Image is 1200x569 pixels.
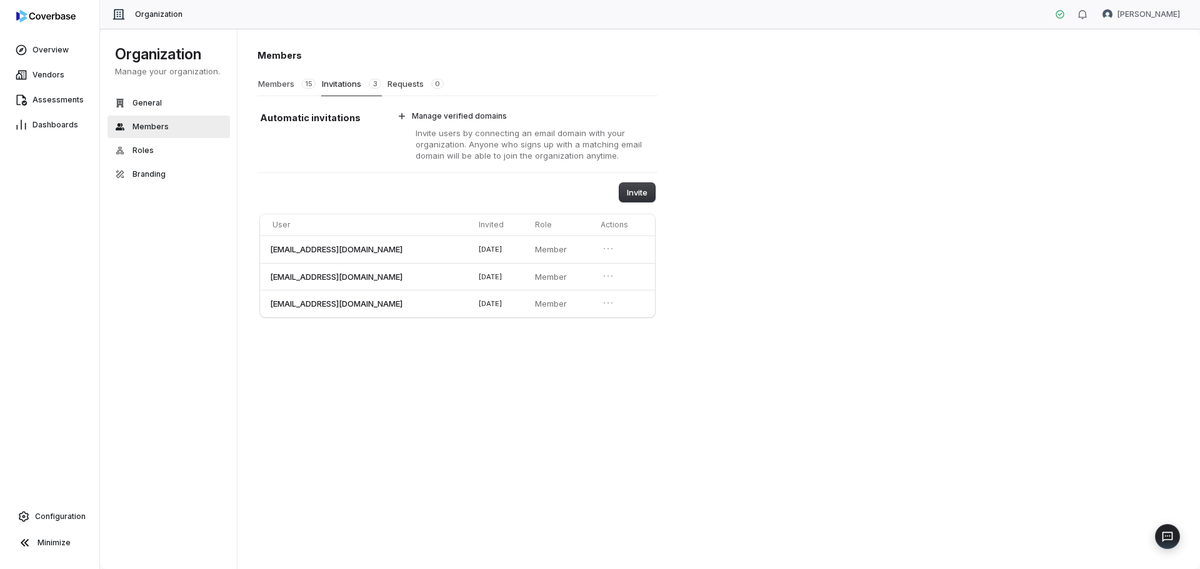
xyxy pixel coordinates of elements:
[1095,5,1187,24] button: Brad Babin avatar[PERSON_NAME]
[391,127,655,161] p: Invite users by connecting an email domain with your organization. Anyone who signs up with a mat...
[107,139,230,162] button: Roles
[479,245,502,254] span: [DATE]
[37,538,71,548] span: Minimize
[601,269,616,284] button: Open menu
[32,70,64,80] span: Vendors
[260,111,371,124] h1: Automatic invitations
[596,214,655,235] th: Actions
[2,39,97,61] a: Overview
[412,111,507,121] span: Manage verified domains
[270,244,402,255] span: [EMAIL_ADDRESS][DOMAIN_NAME]
[321,72,382,96] button: Invitations
[107,163,230,186] button: Branding
[260,214,474,235] th: User
[32,95,84,105] span: Assessments
[302,79,316,89] span: 15
[369,79,381,89] span: 3
[431,79,444,89] span: 0
[135,9,182,19] span: Organization
[479,272,502,281] span: [DATE]
[115,44,222,64] h1: Organization
[474,214,530,235] th: Invited
[2,89,97,111] a: Assessments
[5,505,94,528] a: Configuration
[16,10,76,22] img: logo-D7KZi-bG.svg
[132,146,154,156] span: Roles
[535,298,586,309] p: Member
[601,295,616,310] button: Open menu
[115,66,222,77] p: Manage your organization.
[35,512,86,522] span: Configuration
[391,106,655,126] button: Manage verified domains
[32,120,78,130] span: Dashboards
[1102,9,1112,19] img: Brad Babin avatar
[5,530,94,555] button: Minimize
[2,114,97,136] a: Dashboards
[1117,9,1180,19] span: [PERSON_NAME]
[535,244,586,255] p: Member
[479,299,502,308] span: [DATE]
[32,45,69,55] span: Overview
[2,64,97,86] a: Vendors
[132,122,169,132] span: Members
[619,183,655,202] button: Invite
[270,271,402,282] span: [EMAIL_ADDRESS][DOMAIN_NAME]
[530,214,596,235] th: Role
[257,49,657,62] h1: Members
[257,72,316,96] button: Members
[107,92,230,114] button: General
[132,169,166,179] span: Branding
[601,241,616,256] button: Open menu
[270,298,402,309] span: [EMAIL_ADDRESS][DOMAIN_NAME]
[107,116,230,138] button: Members
[535,271,586,282] p: Member
[387,72,444,96] button: Requests
[132,98,162,108] span: General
